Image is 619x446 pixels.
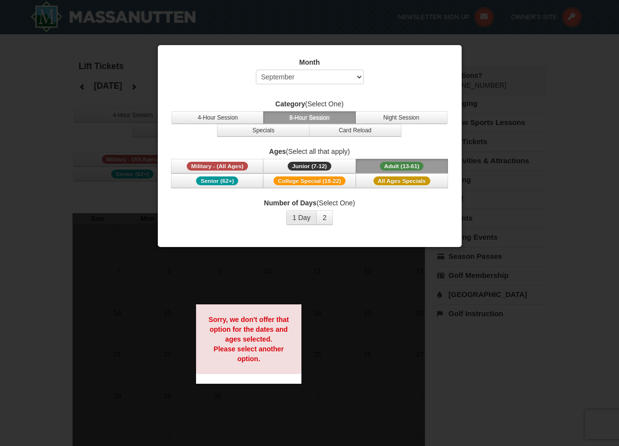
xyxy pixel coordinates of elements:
[286,210,317,225] button: 1 Day
[355,111,447,124] button: Night Session
[380,162,424,171] span: Adult (13-61)
[356,173,448,188] button: All Ages Specials
[309,124,401,137] button: Card Reload
[264,199,317,207] strong: Number of Days
[170,99,449,109] label: (Select One)
[356,159,448,173] button: Adult (13-61)
[217,124,309,137] button: Specials
[187,162,248,171] span: Military - (All Ages)
[170,198,449,208] label: (Select One)
[196,176,238,185] span: Senior (62+)
[263,111,355,124] button: 8-Hour Session
[170,147,449,156] label: (Select all that apply)
[316,210,333,225] button: 2
[171,159,263,173] button: Military - (All Ages)
[172,111,264,124] button: 4-Hour Session
[263,159,355,173] button: Junior (7-12)
[263,173,355,188] button: College Special (18-22)
[275,100,305,108] strong: Category
[373,176,430,185] span: All Ages Specials
[299,58,320,66] strong: Month
[269,148,286,155] strong: Ages
[171,173,263,188] button: Senior (62+)
[208,316,289,363] strong: Sorry, we don't offer that option for the dates and ages selected. Please select another option.
[273,176,346,185] span: College Special (18-22)
[288,162,331,171] span: Junior (7-12)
